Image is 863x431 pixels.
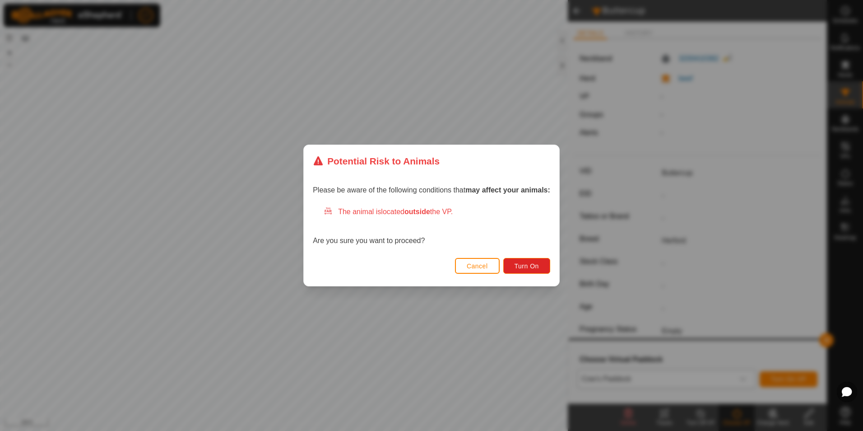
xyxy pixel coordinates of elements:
span: Turn On [515,262,539,270]
strong: outside [404,208,430,215]
span: located the VP. [381,208,453,215]
div: Potential Risk to Animals [313,154,440,168]
button: Cancel [455,258,500,274]
div: Are you sure you want to proceed? [313,206,550,246]
button: Turn On [503,258,550,274]
strong: may affect your animals: [465,186,550,194]
span: Please be aware of the following conditions that [313,186,550,194]
span: Cancel [467,262,488,270]
div: The animal is [324,206,550,217]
